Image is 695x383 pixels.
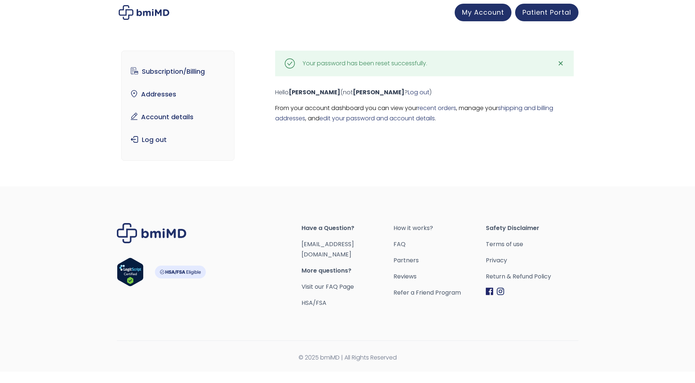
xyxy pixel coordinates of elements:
[486,239,578,249] a: Terms of use
[522,8,571,17] span: Patient Portal
[121,51,234,161] nav: Account pages
[393,288,486,298] a: Refer a Friend Program
[275,87,574,98] p: Hello (not ? )
[127,87,229,102] a: Addresses
[303,58,427,69] div: Your password has been reset successfully.
[486,255,578,266] a: Privacy
[155,266,206,278] img: HSA-FSA
[393,239,486,249] a: FAQ
[462,8,504,17] span: My Account
[558,58,564,69] span: ✕
[117,223,186,243] img: Brand Logo
[497,288,504,295] img: Instagram
[393,255,486,266] a: Partners
[302,282,354,291] a: Visit our FAQ Page
[127,64,229,79] a: Subscription/Billing
[127,132,229,147] a: Log out
[486,271,578,282] a: Return & Refund Policy
[455,4,511,21] a: My Account
[127,109,229,125] a: Account details
[408,88,429,96] a: Log out
[302,223,394,233] span: Have a Question?
[515,4,578,21] a: Patient Portal
[393,271,486,282] a: Reviews
[486,223,578,233] span: Safety Disclaimer
[393,223,486,233] a: How it works?
[353,88,404,96] strong: [PERSON_NAME]
[289,88,340,96] strong: [PERSON_NAME]
[486,288,493,295] img: Facebook
[319,114,435,123] a: edit your password and account details
[117,258,144,287] img: Verify Approval for www.bmimd.com
[302,240,354,259] a: [EMAIL_ADDRESS][DOMAIN_NAME]
[117,258,144,290] a: Verify LegitScript Approval for www.bmimd.com
[554,56,568,71] a: ✕
[119,5,169,20] img: My account
[302,266,394,276] span: More questions?
[117,353,578,363] span: © 2025 bmiMD | All Rights Reserved
[418,104,456,112] a: recent orders
[275,103,574,124] p: From your account dashboard you can view your , manage your , and .
[302,299,326,307] a: HSA/FSA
